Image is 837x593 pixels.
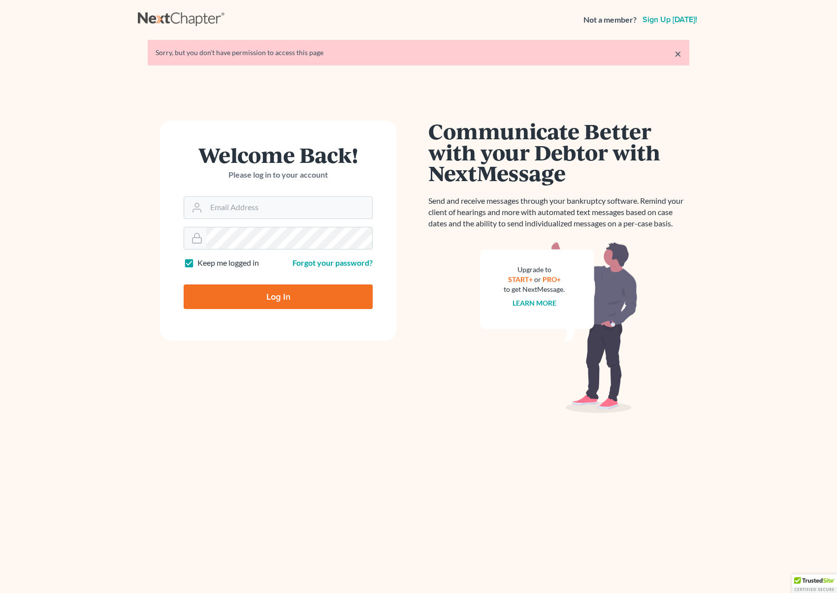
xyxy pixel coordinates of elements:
[428,121,689,184] h1: Communicate Better with your Debtor with NextMessage
[534,275,541,283] span: or
[292,258,373,267] a: Forgot your password?
[583,14,637,26] strong: Not a member?
[184,144,373,165] h1: Welcome Back!
[641,16,699,24] a: Sign up [DATE]!
[513,299,556,307] a: Learn more
[543,275,561,283] a: PRO+
[504,284,565,294] div: to get NextMessage.
[480,241,638,413] img: nextmessage_bg-59042aed3d76b12b5cd301f8e5b87938c9018125f34e5fa2b7a6b67550977c72.svg
[675,48,681,60] a: ×
[156,48,681,58] div: Sorry, but you don't have permission to access this page
[428,195,689,229] p: Send and receive messages through your bankruptcy software. Remind your client of hearings and mo...
[792,574,837,593] div: TrustedSite Certified
[508,275,533,283] a: START+
[197,257,259,269] label: Keep me logged in
[206,197,372,218] input: Email Address
[184,169,373,181] p: Please log in to your account
[504,265,565,275] div: Upgrade to
[184,284,373,309] input: Log In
